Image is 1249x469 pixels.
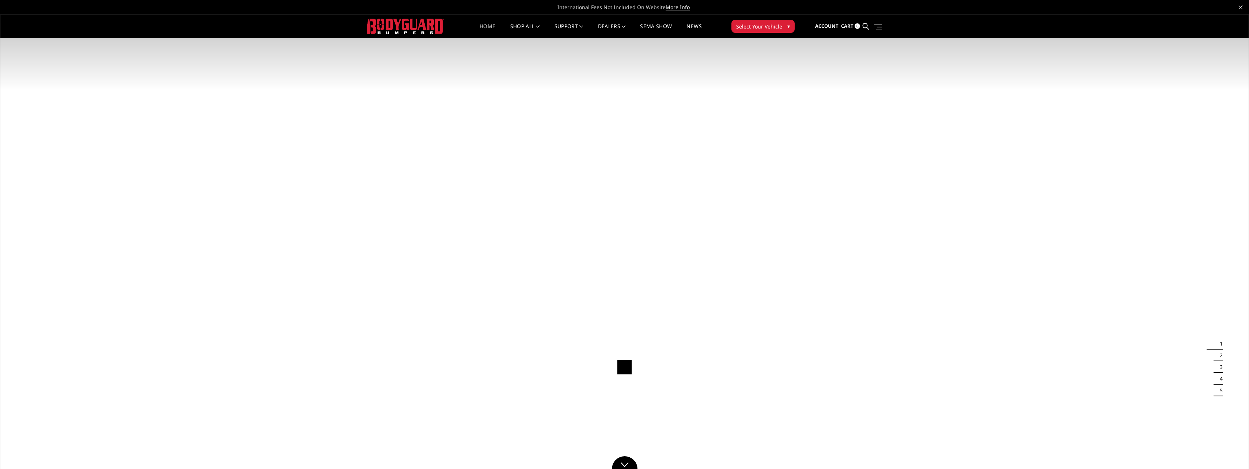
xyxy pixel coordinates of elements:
a: SEMA Show [640,24,672,38]
button: 5 of 5 [1215,385,1223,396]
a: Click to Down [612,456,637,469]
span: Account [815,23,839,29]
span: 0 [855,23,860,29]
a: Home [480,24,495,38]
a: Account [815,16,839,36]
button: 2 of 5 [1215,350,1223,361]
button: 3 of 5 [1215,361,1223,373]
button: 1 of 5 [1215,338,1223,350]
a: More Info [666,4,690,11]
a: Dealers [598,24,626,38]
span: ▾ [787,22,790,30]
a: News [686,24,701,38]
span: Select Your Vehicle [736,23,782,30]
button: Select Your Vehicle [731,20,795,33]
span: Cart [841,23,854,29]
a: Cart 0 [841,16,860,36]
a: Support [555,24,583,38]
img: BODYGUARD BUMPERS [367,19,444,34]
button: 4 of 5 [1215,373,1223,385]
a: shop all [510,24,540,38]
